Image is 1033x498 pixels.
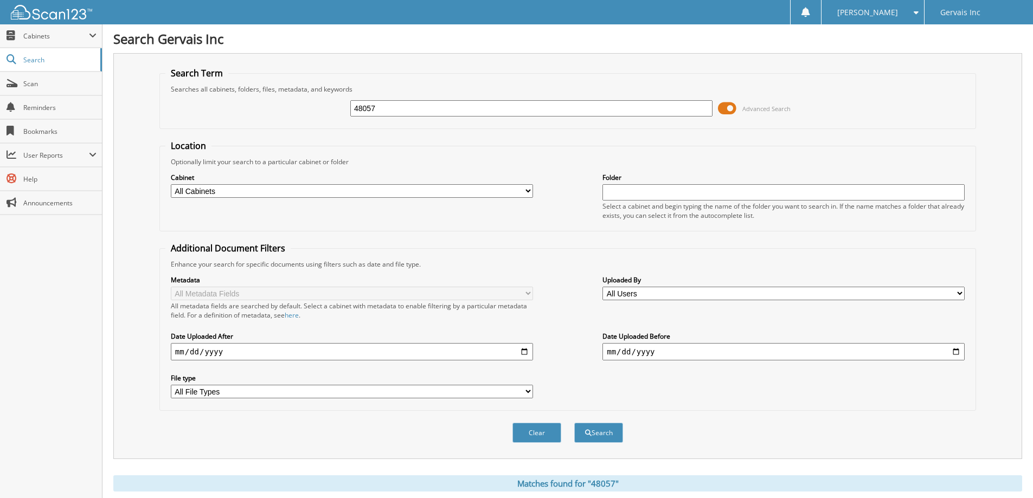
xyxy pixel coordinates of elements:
[602,275,965,284] label: Uploaded By
[602,332,965,341] label: Date Uploaded Before
[602,202,965,220] div: Select a cabinet and begin typing the name of the folder you want to search in. If the name match...
[512,423,561,443] button: Clear
[171,173,533,182] label: Cabinet
[165,260,970,269] div: Enhance your search for specific documents using filters such as date and file type.
[285,311,299,320] a: here
[165,67,228,79] legend: Search Term
[165,85,970,94] div: Searches all cabinets, folders, files, metadata, and keywords
[171,332,533,341] label: Date Uploaded After
[602,343,965,360] input: end
[23,103,97,112] span: Reminders
[23,198,97,208] span: Announcements
[23,79,97,88] span: Scan
[23,151,89,160] span: User Reports
[837,9,898,16] span: [PERSON_NAME]
[113,475,1022,491] div: Matches found for "48057"
[23,31,89,41] span: Cabinets
[602,173,965,182] label: Folder
[940,9,980,16] span: Gervais Inc
[23,174,97,184] span: Help
[165,242,291,254] legend: Additional Document Filters
[171,373,533,383] label: File type
[574,423,623,443] button: Search
[113,30,1022,48] h1: Search Gervais Inc
[171,343,533,360] input: start
[165,157,970,166] div: Optionally limit your search to a particular cabinet or folder
[171,275,533,284] label: Metadata
[11,5,92,20] img: scan123-logo-white.svg
[165,140,211,152] legend: Location
[742,105,791,113] span: Advanced Search
[23,127,97,136] span: Bookmarks
[23,55,95,64] span: Search
[171,301,533,320] div: All metadata fields are searched by default. Select a cabinet with metadata to enable filtering b...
